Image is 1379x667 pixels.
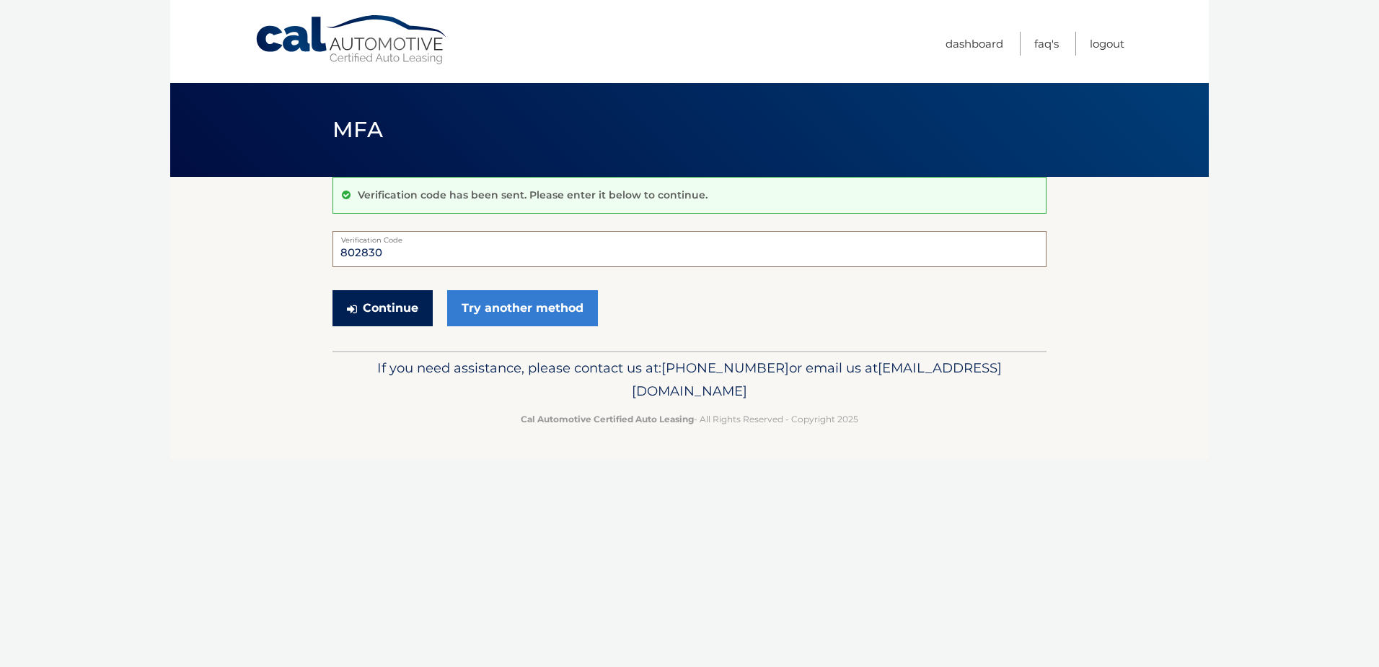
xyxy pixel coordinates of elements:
[661,359,789,376] span: [PHONE_NUMBER]
[332,290,433,326] button: Continue
[447,290,598,326] a: Try another method
[521,414,694,424] strong: Cal Automotive Certified Auto Leasing
[255,14,449,66] a: Cal Automotive
[946,32,1003,56] a: Dashboard
[632,359,1002,399] span: [EMAIL_ADDRESS][DOMAIN_NAME]
[342,411,1037,427] p: - All Rights Reserved - Copyright 2025
[342,357,1037,403] p: If you need assistance, please contact us at: or email us at
[332,116,383,143] span: MFA
[1034,32,1059,56] a: FAQ's
[332,231,1047,243] label: Verification Code
[1090,32,1124,56] a: Logout
[358,188,708,201] p: Verification code has been sent. Please enter it below to continue.
[332,231,1047,267] input: Verification Code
